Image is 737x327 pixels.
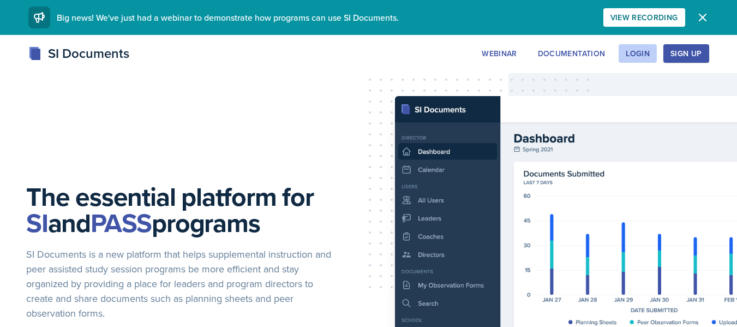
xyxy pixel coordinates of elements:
[475,44,524,63] button: Webinar
[626,49,650,58] div: Login
[663,44,709,63] button: Sign Up
[482,49,517,58] div: Webinar
[28,44,129,63] div: SI Documents
[619,44,657,63] button: Login
[538,49,606,58] div: Documentation
[603,8,685,27] button: View Recording
[610,13,678,22] div: View Recording
[57,11,399,23] span: Big news! We've just had a webinar to demonstrate how programs can use SI Documents.
[670,49,702,58] div: Sign Up
[531,44,613,63] button: Documentation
